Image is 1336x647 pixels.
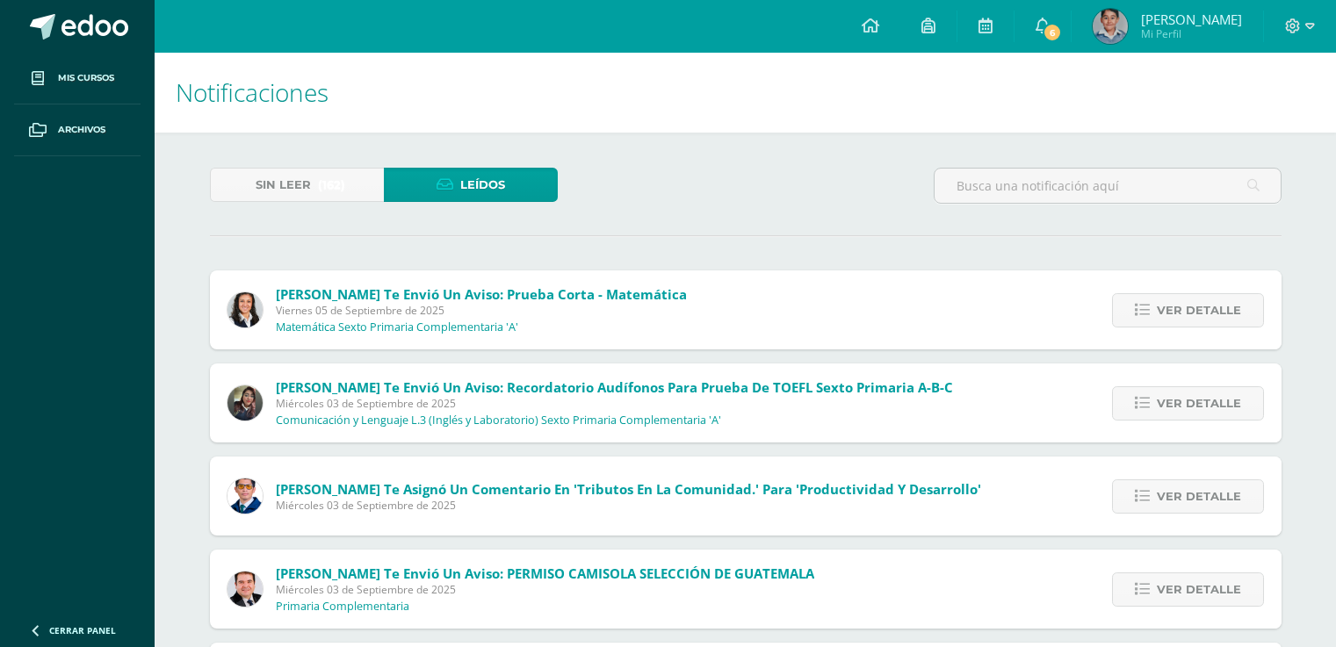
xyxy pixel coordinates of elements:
span: Ver detalle [1157,294,1241,327]
span: Ver detalle [1157,480,1241,513]
input: Busca una notificación aquí [935,169,1281,203]
span: 6 [1043,23,1062,42]
span: Miércoles 03 de Septiembre de 2025 [276,498,981,513]
span: Sin leer [256,169,311,201]
img: 57933e79c0f622885edf5cfea874362b.png [227,572,263,607]
a: Archivos [14,104,141,156]
span: Mi Perfil [1141,26,1242,41]
span: Miércoles 03 de Septiembre de 2025 [276,396,953,411]
a: Leídos [384,168,558,202]
span: [PERSON_NAME] te envió un aviso: Prueba corta - Matemática [276,285,687,303]
span: [PERSON_NAME] [1141,11,1242,28]
span: Mis cursos [58,71,114,85]
span: Ver detalle [1157,387,1241,420]
a: Sin leer(162) [210,168,384,202]
span: Miércoles 03 de Septiembre de 2025 [276,582,814,597]
img: 059ccfba660c78d33e1d6e9d5a6a4bb6.png [227,478,263,514]
span: Notificaciones [176,75,329,109]
img: 1a12fdcced84ae4f98aa9b4244db07b1.png [1093,9,1128,44]
span: Cerrar panel [49,624,116,636]
span: [PERSON_NAME] te envió un aviso: Recordatorio audífonos para prueba de TOEFL sexto Primaria A-B-C [276,378,953,396]
p: Primaria Complementaria [276,600,409,614]
span: Viernes 05 de Septiembre de 2025 [276,303,687,318]
span: [PERSON_NAME] te asignó un comentario en 'Tributos en la comunidad.' para 'Productividad y Desarr... [276,480,981,498]
span: Archivos [58,123,105,137]
p: Comunicación y Lenguaje L.3 (Inglés y Laboratorio) Sexto Primaria Complementaria 'A' [276,413,721,428]
span: Ver detalle [1157,573,1241,606]
p: Matemática Sexto Primaria Complementaria 'A' [276,320,518,334]
img: f727c7009b8e908c37d274233f9e6ae1.png [227,385,263,421]
a: Mis cursos [14,53,141,104]
span: Leídos [460,169,505,201]
span: [PERSON_NAME] te envió un aviso: PERMISO CAMISOLA SELECCIÓN DE GUATEMALA [276,564,814,582]
img: b15e54589cdbd448c33dd63f135c9987.png [227,292,263,327]
span: (162) [318,169,345,201]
